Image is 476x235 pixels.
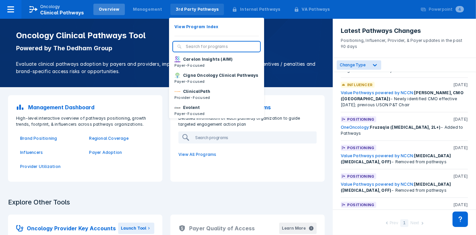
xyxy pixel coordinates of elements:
p: Cigna Oncology Clinical Pathways [183,72,258,78]
p: [DATE] [453,116,468,122]
p: Positioning, Influencer, Provider, & Payer updates in the past 90 days [341,35,468,50]
a: Payer Adoption [89,150,151,156]
span: 4 [456,6,464,12]
a: Management Dashboard [12,99,158,115]
p: Positioning [347,116,374,122]
p: Positioning [347,202,374,208]
div: - Newly identified CMO effective [DATE]; previous USON P&T Chair [341,90,468,108]
h3: Explore Other Tools [4,194,74,211]
p: Carelon Insights (AIM) [183,56,233,62]
span: Clinical Pathways [40,10,84,15]
div: Overview [99,6,120,12]
p: High-level interactive overview of pathways positioning, growth trends, footprint, & influencers ... [12,115,158,127]
img: via-oncology.png [174,89,180,95]
a: Value Pathways powered by NCCN: [341,182,414,187]
button: Carelon Insights (AIM)Payer-Focused [169,54,264,70]
p: View Program Index [174,24,219,30]
p: ClinicalPath [183,89,210,95]
div: - Removed from pathways [341,181,468,193]
p: [DATE] [453,82,468,88]
p: [DATE] [453,202,468,208]
input: Search for programs [186,44,256,50]
a: Value Pathways powered by NCCN: [341,153,414,158]
div: Prev [390,220,398,227]
p: Payer-Focused [174,62,233,68]
p: Positioning [347,145,374,151]
a: View All Programs [174,148,321,162]
img: cigna-oncology-clinical-pathways.png [174,72,180,78]
p: Provider-Focused [174,95,210,101]
a: Regional Coverage [89,135,151,141]
h2: Oncology Provider Key Accounts [27,224,116,232]
div: Launch Tool [121,225,146,231]
a: Management [128,4,168,15]
a: Overview [93,4,125,15]
button: ClinicalPathProvider-Focused [169,86,264,103]
input: Search programs [192,132,316,143]
p: Detailed information of each pathway organization to guide targeted engagement action plan [174,115,321,127]
a: Influencers [20,150,81,156]
p: Evaluate clinical pathways adoption by payers and providers, implementation sophistication, finan... [16,60,317,75]
button: Cigna Oncology Clinical PathwaysPayer-Focused [169,70,264,86]
button: Learn More [279,223,317,234]
h3: Latest Pathways Changes [341,27,468,35]
p: [DATE] [453,173,468,179]
a: Value Pathways powered by NCCN: [341,90,414,95]
button: EvolentPayer-Focused [169,103,264,119]
p: [DATE] [453,145,468,151]
div: Management [133,6,162,12]
p: Powered by The Dedham Group [16,44,317,52]
div: - Added to Pathways [341,124,468,136]
h2: Payer Quality of Access [189,224,255,232]
div: 3rd Party Pathways [176,6,219,12]
div: Internal Pathways [240,6,280,12]
div: 1 [400,219,408,227]
a: Brand Positioning [20,135,81,141]
img: carelon-insights.png [174,56,180,62]
span: Fruzaqla ([MEDICAL_DATA], 2L+) [370,125,441,130]
a: 3rd Party Pathways [170,4,224,15]
p: Payer-Focused [174,78,258,84]
a: OneOncology: [341,125,370,130]
button: Launch Tool [118,223,154,234]
button: View Program Index [169,22,264,32]
h1: Oncology Clinical Pathways Tool [16,31,317,40]
div: Next [410,220,419,227]
p: Oncology [40,4,60,10]
div: Powerpoint [429,6,464,12]
p: Payer-Focused [174,111,205,117]
p: Positioning [347,173,374,179]
div: VA Pathways [302,6,330,12]
a: Provider Utilization [20,164,81,170]
div: Contact Support [453,212,468,227]
p: Influencer [347,82,373,88]
img: new-century-health.png [174,105,180,111]
p: Evolent [183,105,200,111]
div: Learn More [282,225,306,231]
span: Change Type [340,62,366,67]
div: - Removed from pathways [341,153,468,165]
p: Management Dashboard [28,103,94,111]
